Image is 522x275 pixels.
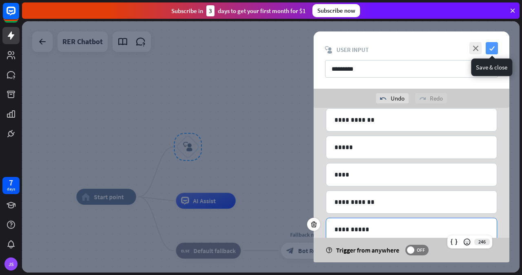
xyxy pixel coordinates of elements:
[206,5,215,16] div: 3
[325,46,332,54] i: block_user_input
[419,95,426,102] i: redo
[376,93,409,103] div: Undo
[414,247,427,253] span: OFF
[336,246,399,254] span: Trigger from anywhere
[336,46,369,54] span: User Input
[326,247,332,253] i: help
[486,42,498,54] i: check
[469,42,482,54] i: close
[7,186,15,192] div: days
[2,177,20,194] a: 7 days
[380,95,387,102] i: undo
[171,5,306,16] div: Subscribe in days to get your first month for $1
[415,93,447,103] div: Redo
[312,4,360,17] div: Subscribe now
[9,179,13,186] div: 7
[4,257,18,271] div: JS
